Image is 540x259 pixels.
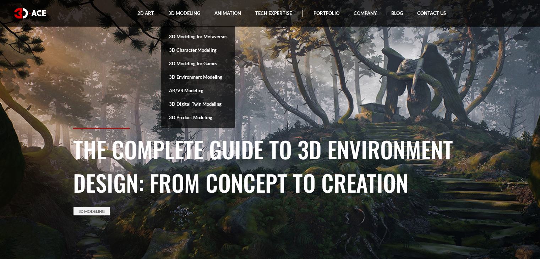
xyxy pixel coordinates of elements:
[161,30,235,43] a: 3D Modeling for Metaverses
[161,70,235,84] a: 3D Environment Modeling
[73,132,467,199] h1: The Complete Guide to 3D Environment Design: From Concept to Creation
[161,57,235,70] a: 3D Modeling for Games
[161,84,235,97] a: AR/VR Modeling
[161,43,235,57] a: 3D Character Modeling
[73,207,110,215] a: 3D Modeling
[14,8,46,18] img: logo white
[161,97,235,111] a: 3D Digital Twin Modeling
[161,111,235,124] a: 3D Product Modeling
